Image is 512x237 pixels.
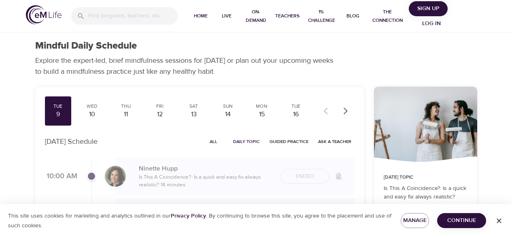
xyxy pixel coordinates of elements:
span: Guided Practice [270,138,308,145]
span: Remind me when a class goes live every Tuesday at 10:00 AM [329,167,348,186]
button: Log in [412,16,451,31]
div: Thu [116,103,136,110]
span: All [204,138,223,145]
div: Tue [48,103,68,110]
div: 11 [116,110,136,119]
a: Privacy Policy [171,212,206,220]
div: Wed [82,103,102,110]
span: Manage [407,216,423,226]
input: Find programs, teachers, etc... [88,7,178,25]
span: Ask a Teacher [318,138,351,145]
div: Tue [286,103,306,110]
div: Fri [150,103,170,110]
button: Guided Practice [266,135,312,148]
button: Manage [401,213,429,228]
button: Continue [437,213,486,228]
span: Teachers [275,12,300,20]
span: Home [191,12,210,20]
span: Continue [444,216,480,226]
button: Daily Topic [230,135,263,148]
div: 15 [252,110,272,119]
span: Daily Topic [233,138,260,145]
p: Explore the expert-led, brief mindfulness sessions for [DATE] or plan out your upcoming weeks to ... [35,55,339,77]
p: [DATE] Schedule [45,136,98,147]
span: The Connection [369,8,406,25]
img: Ninette_Hupp-min.jpg [105,166,126,187]
div: 14 [218,110,238,119]
span: On-Demand [243,8,269,25]
div: Sat [184,103,204,110]
h1: Mindful Daily Schedule [35,40,137,52]
button: Ask a Teacher [315,135,355,148]
span: Live [217,12,236,20]
button: All [201,135,227,148]
button: Sign Up [409,1,448,16]
p: Ninette Hupp [139,164,274,173]
img: logo [26,5,62,24]
span: Sign Up [412,4,444,14]
span: Log in [415,19,448,29]
p: Is This A Coincidence?: Is a quick and easy fix always realistic? [384,184,467,201]
p: Is This A Coincidence?: Is a quick and easy fix always realistic? · 14 minutes [139,173,274,189]
div: Sun [218,103,238,110]
div: 13 [184,110,204,119]
div: Mon [252,103,272,110]
div: 9 [48,110,68,119]
span: Blog [343,12,363,20]
div: 12 [150,110,170,119]
div: 10 [82,110,102,119]
p: 10:00 AM [45,171,77,182]
div: 16 [286,110,306,119]
span: 1% Challenge [306,8,336,25]
p: [DATE] Topic [384,174,467,181]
